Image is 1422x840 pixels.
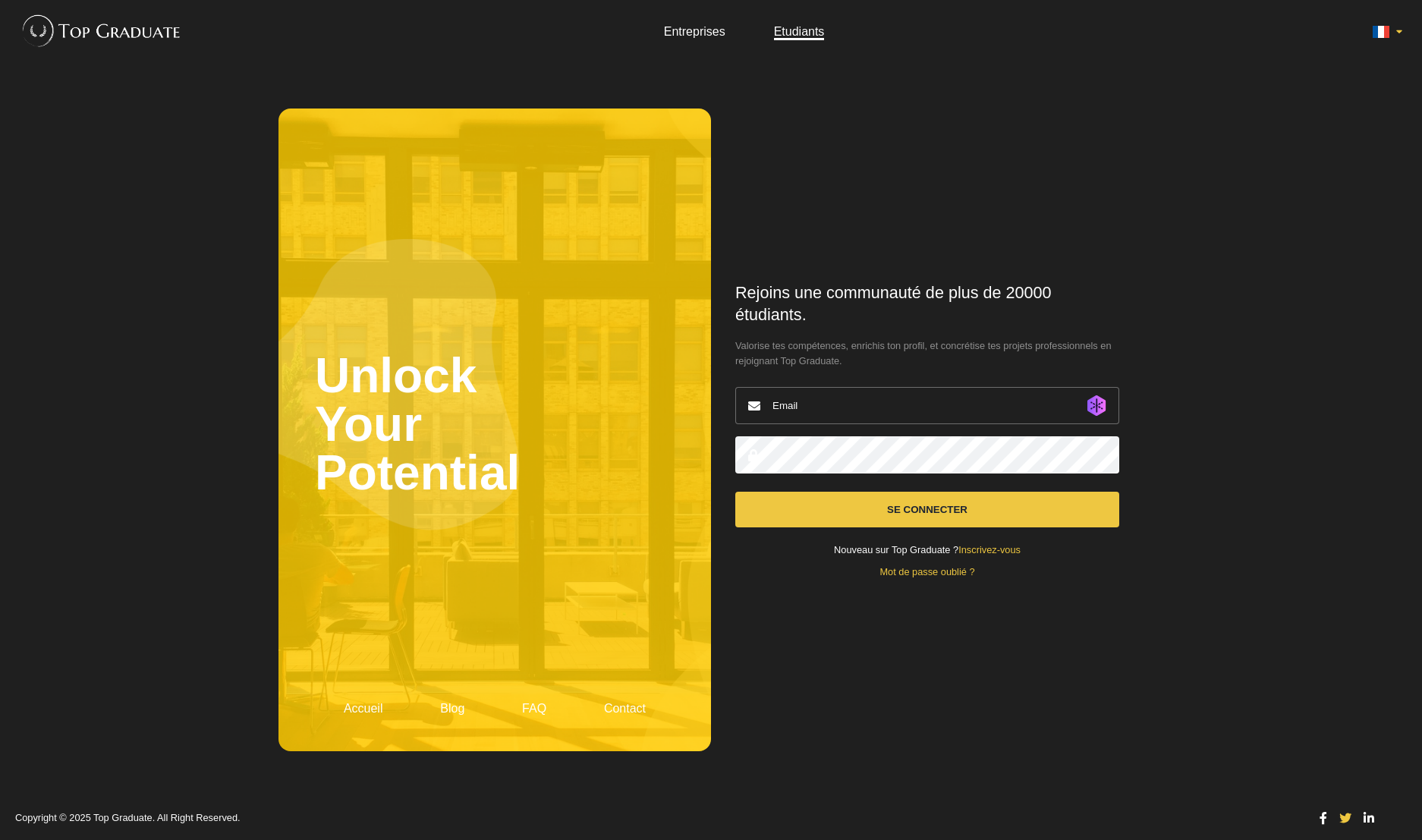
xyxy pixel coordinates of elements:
p: Copyright © 2025 Top Graduate. All Right Reserved. [15,813,1302,823]
a: Accueil [344,702,383,715]
div: Nouveau sur Top Graduate ? [735,546,1119,555]
img: Top Graduate [15,8,181,53]
input: Email [735,387,1119,424]
h1: Rejoins une communauté de plus de 20000 étudiants. [735,282,1119,326]
a: Blog [440,702,464,715]
h2: Unlock Your Potential [315,145,675,703]
a: Entreprises [664,25,725,38]
a: Inscrivez-vous [958,544,1021,555]
a: Contact [604,702,646,715]
span: Valorise tes compétences, enrichis ton profil, et concrétise tes projets professionnels en rejoig... [735,338,1119,369]
a: Etudiants [774,25,825,38]
button: Se connecter [735,492,1119,527]
a: FAQ [522,702,546,715]
a: Mot de passe oublié ? [879,566,974,577]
